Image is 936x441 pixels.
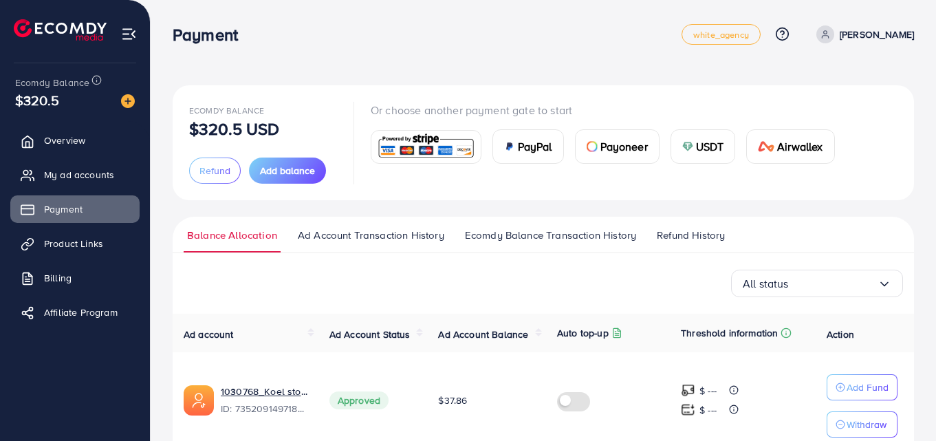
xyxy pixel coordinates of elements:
[693,30,749,39] span: white_agency
[187,228,277,243] span: Balance Allocation
[811,25,914,43] a: [PERSON_NAME]
[10,264,140,292] a: Billing
[465,228,636,243] span: Ecomdy Balance Transaction History
[557,325,609,341] p: Auto top-up
[696,138,724,155] span: USDT
[121,26,137,42] img: menu
[438,394,467,407] span: $37.86
[329,391,389,409] span: Approved
[189,105,264,116] span: Ecomdy Balance
[746,129,834,164] a: cardAirwallex
[758,141,774,152] img: card
[44,237,103,250] span: Product Links
[847,416,886,433] p: Withdraw
[10,299,140,326] a: Affiliate Program
[199,164,230,178] span: Refund
[699,383,717,399] p: $ ---
[260,164,315,178] span: Add balance
[731,270,903,297] div: Search for option
[504,141,515,152] img: card
[10,161,140,189] a: My ad accounts
[681,383,695,398] img: top-up amount
[221,385,307,398] a: 1030768_Koel store_1711792217396
[189,158,241,184] button: Refund
[827,374,897,400] button: Add Fund
[10,127,140,154] a: Overview
[44,305,118,319] span: Affiliate Program
[600,138,648,155] span: Payoneer
[15,90,59,110] span: $320.5
[173,25,249,45] h3: Payment
[376,132,477,162] img: card
[671,129,736,164] a: cardUSDT
[329,327,411,341] span: Ad Account Status
[827,411,897,438] button: Withdraw
[682,24,761,45] a: white_agency
[44,133,85,147] span: Overview
[44,202,83,216] span: Payment
[249,158,326,184] button: Add balance
[789,273,878,294] input: Search for option
[15,76,89,89] span: Ecomdy Balance
[44,168,114,182] span: My ad accounts
[743,273,789,294] span: All status
[840,26,914,43] p: [PERSON_NAME]
[657,228,725,243] span: Refund History
[438,327,528,341] span: Ad Account Balance
[681,402,695,417] img: top-up amount
[777,138,823,155] span: Airwallex
[189,120,280,137] p: $320.5 USD
[492,129,564,164] a: cardPayPal
[10,230,140,257] a: Product Links
[699,402,717,418] p: $ ---
[184,327,234,341] span: Ad account
[371,102,846,118] p: Or choose another payment gate to start
[587,141,598,152] img: card
[371,130,481,164] a: card
[44,271,72,285] span: Billing
[298,228,444,243] span: Ad Account Transaction History
[681,325,778,341] p: Threshold information
[121,94,135,108] img: image
[518,138,552,155] span: PayPal
[184,385,214,416] img: ic-ads-acc.e4c84228.svg
[221,385,307,416] div: <span class='underline'>1030768_Koel store_1711792217396</span></br>7352091497182806017
[10,195,140,223] a: Payment
[575,129,660,164] a: cardPayoneer
[827,327,854,341] span: Action
[14,19,107,41] img: logo
[847,379,889,396] p: Add Fund
[682,141,693,152] img: card
[221,402,307,416] span: ID: 7352091497182806017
